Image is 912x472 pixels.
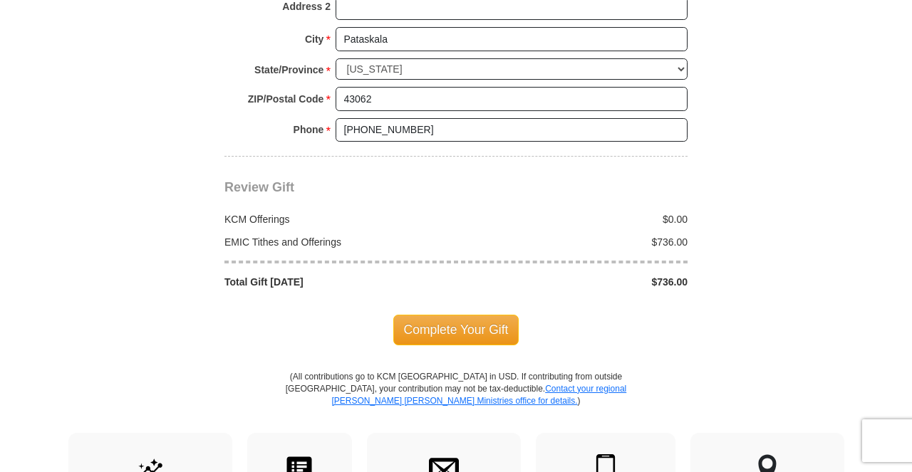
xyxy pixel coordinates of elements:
strong: ZIP/Postal Code [248,89,324,109]
div: KCM Offerings [217,212,457,226]
strong: State/Province [254,60,323,80]
span: Complete Your Gift [393,315,519,345]
strong: City [305,29,323,49]
a: Contact your regional [PERSON_NAME] [PERSON_NAME] Ministries office for details. [331,384,626,406]
div: $0.00 [456,212,695,226]
strong: Phone [294,120,324,140]
div: $736.00 [456,275,695,289]
div: Total Gift [DATE] [217,275,457,289]
div: $736.00 [456,235,695,249]
span: Review Gift [224,180,294,194]
div: EMIC Tithes and Offerings [217,235,457,249]
p: (All contributions go to KCM [GEOGRAPHIC_DATA] in USD. If contributing from outside [GEOGRAPHIC_D... [285,371,627,433]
